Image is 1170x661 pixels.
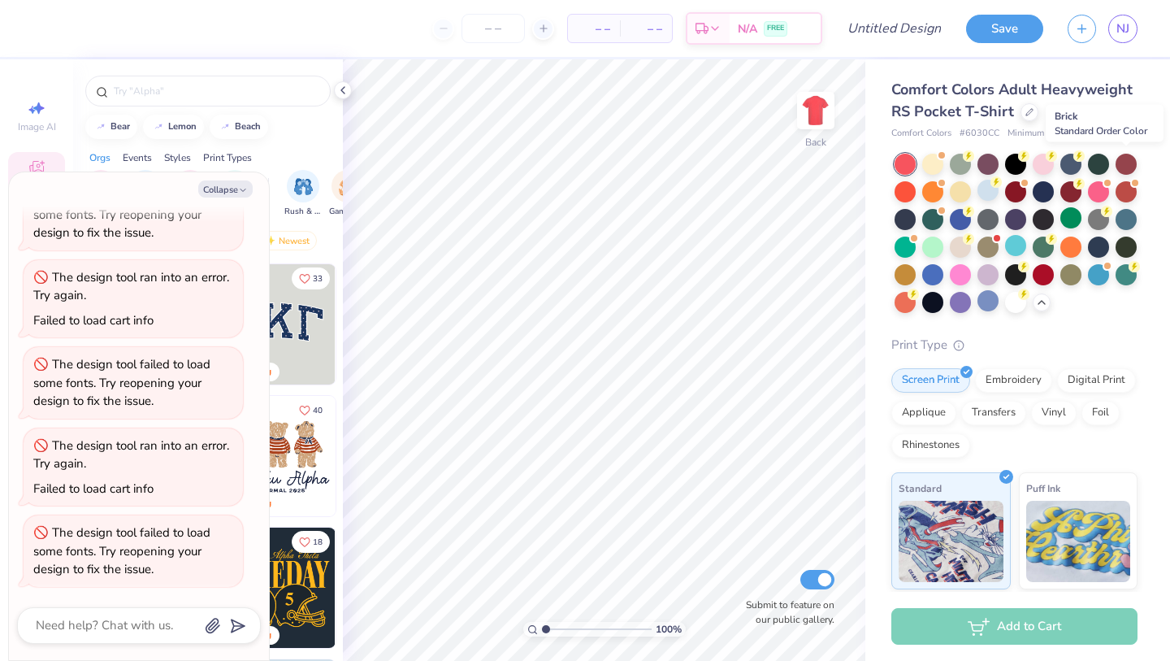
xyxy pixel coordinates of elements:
button: filter button [174,170,206,218]
button: lemon [143,115,204,139]
span: Comfort Colors Adult Heavyweight RS Pocket T-Shirt [891,80,1133,121]
div: Vinyl [1031,401,1077,425]
a: NJ [1108,15,1137,43]
div: The design tool ran into an error. Try again. [33,269,229,304]
img: Standard [899,501,1003,582]
div: lemon [168,122,197,131]
div: Failed to load cart info [33,312,154,328]
div: filter for Sorority [84,170,117,218]
span: Game Day [329,206,366,218]
span: 40 [313,407,323,415]
span: 18 [313,538,323,546]
button: filter button [284,170,322,218]
input: Try "Alpha" [112,83,320,99]
div: Newest [255,231,317,250]
div: Orgs [89,150,110,165]
button: Like [292,531,330,553]
div: Events [123,150,152,165]
img: Rush & Bid Image [294,177,313,196]
img: a3be6b59-b000-4a72-aad0-0c575b892a6b [215,396,336,516]
button: bear [85,115,137,139]
button: Save [966,15,1043,43]
button: filter button [219,170,251,218]
img: Puff Ink [1026,501,1131,582]
div: filter for Game Day [329,170,366,218]
input: Untitled Design [834,12,954,45]
img: b8819b5f-dd70-42f8-b218-32dd770f7b03 [215,528,336,648]
span: 100 % [656,622,682,637]
span: # 6030CC [960,127,999,141]
button: filter button [84,170,117,218]
span: – – [630,20,662,37]
div: filter for Club [174,170,206,218]
div: The design tool failed to load some fonts. Try reopening your design to fix the issue. [33,356,210,409]
button: Like [292,399,330,421]
div: Screen Print [891,368,970,393]
span: NJ [1116,20,1129,38]
div: Transfers [961,401,1026,425]
div: Back [805,135,826,150]
span: – – [578,20,610,37]
div: The design tool failed to load some fonts. Try reopening your design to fix the issue. [33,188,210,241]
div: The design tool ran into an error. Try again. [33,437,229,472]
div: Applique [891,401,956,425]
button: Like [292,267,330,289]
div: Digital Print [1057,368,1136,393]
div: Print Types [203,150,252,165]
span: Standard [899,480,942,497]
span: Minimum Order: 12 + [1007,127,1089,141]
span: N/A [738,20,757,37]
span: Puff Ink [1026,480,1060,497]
span: FREE [767,23,784,34]
div: filter for Sports [219,170,251,218]
img: Game Day Image [339,177,357,196]
img: 2b704b5a-84f6-4980-8295-53d958423ff9 [335,528,455,648]
button: filter button [329,170,366,218]
span: Rush & Bid [284,206,322,218]
div: filter for Rush & Bid [284,170,322,218]
img: trend_line.gif [94,122,107,132]
img: 3b9aba4f-e317-4aa7-a679-c95a879539bd [215,264,336,385]
div: beach [235,122,261,131]
button: beach [210,115,268,139]
div: Foil [1081,401,1120,425]
div: bear [110,122,130,131]
input: – – [461,14,525,43]
div: Styles [164,150,191,165]
img: d12c9beb-9502-45c7-ae94-40b97fdd6040 [335,396,455,516]
div: Brick [1046,105,1163,142]
div: Rhinestones [891,433,970,458]
button: Collapse [198,180,253,198]
div: Failed to load cart info [33,481,154,497]
div: The design tool failed to load some fonts. Try reopening your design to fix the issue. [33,524,210,577]
span: Comfort Colors [891,127,951,141]
label: Submit to feature on our public gallery. [737,598,834,627]
div: filter for Fraternity [128,170,164,218]
span: 33 [313,275,323,283]
button: filter button [128,170,164,218]
span: Standard Order Color [1055,124,1147,137]
img: trend_line.gif [219,122,232,132]
img: Back [799,94,832,127]
img: edfb13fc-0e43-44eb-bea2-bf7fc0dd67f9 [335,264,455,385]
img: trend_line.gif [152,122,165,132]
div: Embroidery [975,368,1052,393]
span: Image AI [18,120,56,133]
div: Print Type [891,336,1137,354]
